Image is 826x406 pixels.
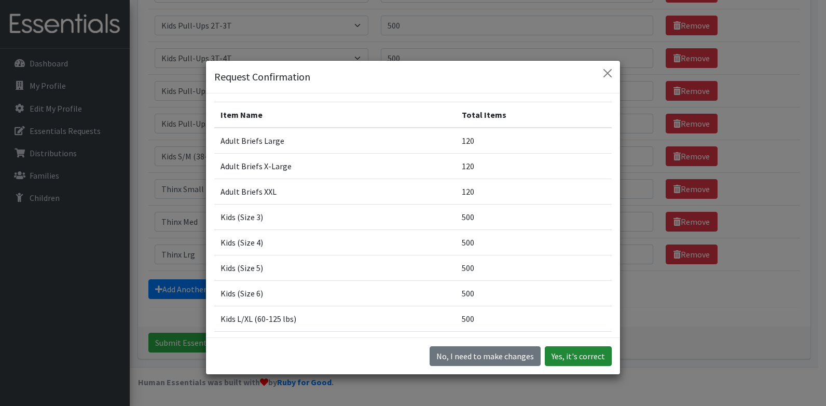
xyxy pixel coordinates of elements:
button: Yes, it's correct [545,346,612,366]
td: Kids (Size 4) [214,230,456,255]
td: 120 [456,179,612,205]
td: 500 [456,255,612,281]
td: Kids L/XL (60-125 lbs) [214,306,456,332]
th: Total Items [456,102,612,128]
td: 120 [456,128,612,154]
td: 500 [456,205,612,230]
td: 500 [456,230,612,255]
th: Item Name [214,102,456,128]
td: 500 [456,281,612,306]
button: No I need to make changes [430,346,541,366]
td: Adult Briefs XXL [214,179,456,205]
td: 500 [456,306,612,332]
td: Kids (Size 5) [214,255,456,281]
td: Kids (Size 3) [214,205,456,230]
button: Close [599,65,616,82]
td: Kids (Size 6) [214,281,456,306]
td: 120 [456,154,612,179]
td: 1500 [456,332,612,357]
td: Adult Briefs Large [214,128,456,154]
td: Adult Briefs X-Large [214,154,456,179]
h5: Request Confirmation [214,69,310,85]
td: Kotex Maxi Pads [214,332,456,357]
